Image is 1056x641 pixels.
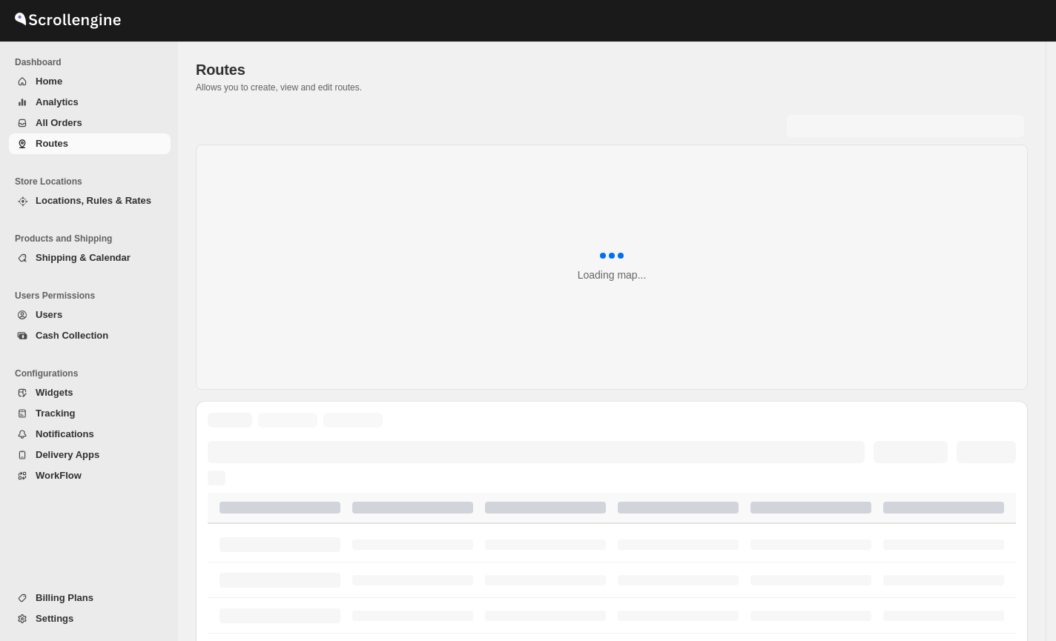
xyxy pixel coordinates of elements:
[36,195,151,206] span: Locations, Rules & Rates
[36,76,62,87] span: Home
[36,252,131,263] span: Shipping & Calendar
[9,588,171,608] button: Billing Plans
[36,449,99,460] span: Delivery Apps
[9,92,171,113] button: Analytics
[9,190,171,211] button: Locations, Rules & Rates
[578,268,647,282] div: Loading map...
[36,408,75,419] span: Tracking
[36,428,94,439] span: Notifications
[9,325,171,346] button: Cash Collection
[9,403,171,424] button: Tracking
[36,330,108,341] span: Cash Collection
[15,176,171,187] span: Store Locations
[9,465,171,486] button: WorkFlow
[9,71,171,92] button: Home
[15,368,171,379] span: Configurations
[9,113,171,133] button: All Orders
[196,62,245,78] span: Routes
[36,117,82,128] span: All Orders
[36,470,82,481] span: WorkFlow
[36,592,93,603] span: Billing Plans
[15,233,171,245] span: Products and Shipping
[36,96,79,107] span: Analytics
[9,608,171,629] button: Settings
[9,445,171,465] button: Delivery Apps
[36,138,68,149] span: Routes
[36,387,73,398] span: Widgets
[15,56,171,68] span: Dashboard
[9,248,171,268] button: Shipping & Calendar
[9,424,171,445] button: Notifications
[9,305,171,325] button: Users
[36,309,62,320] span: Users
[9,133,171,154] button: Routes
[9,382,171,403] button: Widgets
[15,290,171,302] span: Users Permissions
[36,613,73,624] span: Settings
[196,82,1028,93] p: Allows you to create, view and edit routes.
